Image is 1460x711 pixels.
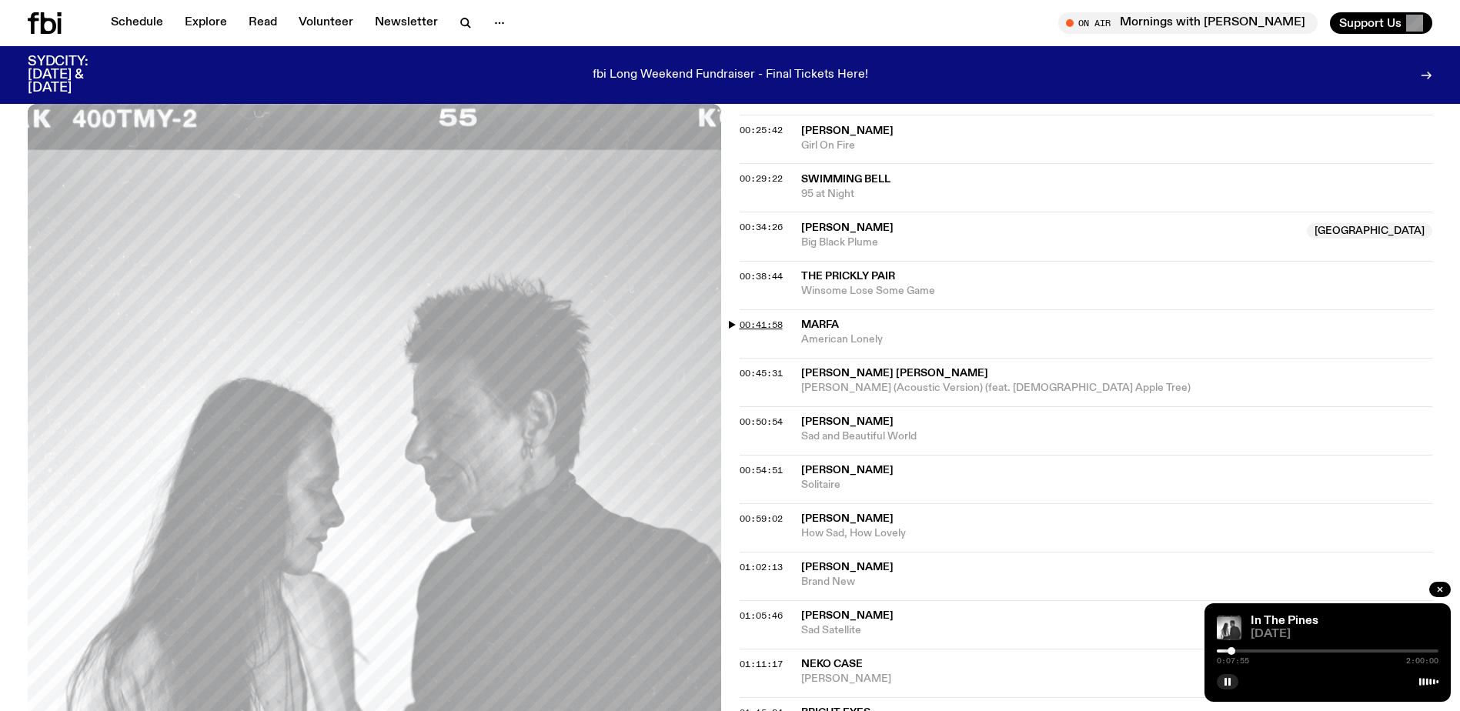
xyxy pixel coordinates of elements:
span: 00:45:31 [740,367,783,379]
span: [DATE] [1251,629,1438,640]
button: On AirMornings with [PERSON_NAME] [1058,12,1318,34]
a: Newsletter [366,12,447,34]
span: 01:02:13 [740,561,783,573]
button: 00:41:58 [740,321,783,329]
span: 0:07:55 [1217,657,1249,665]
span: 00:34:26 [740,221,783,233]
a: In The Pines [1251,615,1318,627]
span: [PERSON_NAME] [PERSON_NAME] [801,368,988,379]
span: [PERSON_NAME] [801,672,1433,686]
span: Big Black Plume [801,235,1298,250]
span: [PERSON_NAME] [801,416,894,427]
span: Girl On Fire [801,139,1433,153]
span: American Lonely [801,332,1433,347]
button: 00:54:51 [740,466,783,475]
button: 01:02:13 [740,563,783,572]
button: 00:25:42 [740,126,783,135]
span: The Prickly Pair [801,271,895,282]
span: Marfa [801,319,839,330]
span: 2:00:00 [1406,657,1438,665]
button: 00:29:22 [740,175,783,183]
span: Brand New [801,575,1433,589]
span: Winsome Lose Some Game [801,284,1433,299]
button: 00:45:31 [740,369,783,378]
span: 00:29:22 [740,172,783,185]
a: Explore [175,12,236,34]
span: Sad and Beautiful World [801,429,1433,444]
span: [PERSON_NAME] [801,125,894,136]
a: Volunteer [289,12,362,34]
span: [PERSON_NAME] [801,222,894,233]
span: 95 at Night [801,187,1433,202]
p: fbi Long Weekend Fundraiser - Final Tickets Here! [593,68,868,82]
span: Sad Satellite [801,623,1433,638]
span: 01:11:17 [740,658,783,670]
span: Support Us [1339,16,1402,30]
button: Support Us [1330,12,1432,34]
button: 00:59:02 [740,515,783,523]
button: 00:34:26 [740,223,783,232]
span: 00:38:44 [740,270,783,282]
span: 00:25:42 [740,124,783,136]
span: [PERSON_NAME] [801,610,894,621]
span: [PERSON_NAME] [801,562,894,572]
a: Read [239,12,286,34]
span: 01:05:46 [740,609,783,622]
span: 00:50:54 [740,416,783,428]
a: Schedule [102,12,172,34]
button: 01:11:17 [740,660,783,669]
span: 00:59:02 [740,512,783,525]
span: [GEOGRAPHIC_DATA] [1307,223,1432,239]
button: 01:05:46 [740,612,783,620]
span: How Sad, How Lovely [801,526,1433,541]
span: [PERSON_NAME] [801,465,894,476]
span: Solitaire [801,478,1433,492]
span: 00:41:58 [740,319,783,331]
button: 00:50:54 [740,418,783,426]
span: Neko Case [801,659,863,669]
h3: SYDCITY: [DATE] & [DATE] [28,55,126,95]
span: [PERSON_NAME] [801,513,894,524]
span: [PERSON_NAME] (Acoustic Version) (feat. [DEMOGRAPHIC_DATA] Apple Tree) [801,381,1433,396]
span: 00:54:51 [740,464,783,476]
span: Swimming Bell [801,174,890,185]
button: 00:38:44 [740,272,783,281]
